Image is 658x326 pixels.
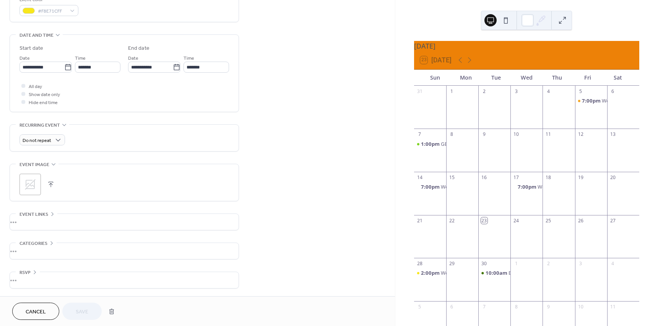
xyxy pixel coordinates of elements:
[19,210,48,218] span: Event links
[441,269,526,276] div: West Orange Annual [DATE] FESTIVAL
[416,131,423,138] div: 7
[414,183,446,190] div: West Orange African Heritage Organization (WOAHO) Town Council Debate
[19,54,30,62] span: Date
[10,214,239,230] div: •••
[75,54,86,62] span: Time
[414,41,639,51] div: [DATE]
[513,303,520,310] div: 8
[481,261,487,267] div: 30
[478,269,510,276] div: Essex County Senior Wellness Day
[577,303,584,310] div: 10
[513,174,520,181] div: 17
[486,269,509,276] span: 10:00am
[450,70,481,85] div: Mon
[184,54,194,62] span: Time
[416,88,423,95] div: 31
[481,70,512,85] div: Tue
[513,131,520,138] div: 10
[510,183,543,190] div: West Orange African Heritage Organization General Meeting and Elections
[577,131,584,138] div: 12
[513,261,520,267] div: 1
[575,97,607,104] div: West Orange African Heritage Organization First Friday
[416,174,423,181] div: 14
[448,88,455,95] div: 1
[448,174,455,181] div: 15
[545,88,552,95] div: 4
[416,217,423,224] div: 21
[19,174,41,195] div: ;
[577,217,584,224] div: 26
[421,183,441,190] span: 7:00pm
[577,174,584,181] div: 19
[545,303,552,310] div: 9
[128,54,138,62] span: Date
[448,303,455,310] div: 6
[609,131,616,138] div: 13
[448,217,455,224] div: 22
[609,88,616,95] div: 6
[12,303,59,320] button: Cancel
[509,269,586,276] div: Essex County Senior Wellness Day
[10,243,239,259] div: •••
[416,303,423,310] div: 5
[19,240,47,248] span: Categories
[19,269,31,277] span: RSVP
[481,217,487,224] div: 23
[545,174,552,181] div: 18
[38,7,66,15] span: #F8E71CFF
[481,174,487,181] div: 16
[19,31,54,39] span: Date and time
[441,140,503,147] div: GEN MIX Festival - Bridging
[481,88,487,95] div: 2
[609,303,616,310] div: 11
[582,97,602,104] span: 7:00pm
[448,261,455,267] div: 29
[603,70,633,85] div: Sat
[19,161,49,169] span: Event image
[609,261,616,267] div: 4
[518,183,538,190] span: 7:00pm
[609,217,616,224] div: 27
[421,269,441,276] span: 2:00pm
[542,70,572,85] div: Thu
[513,88,520,95] div: 3
[29,91,60,99] span: Show date only
[19,121,60,129] span: Recurring event
[572,70,603,85] div: Fri
[481,303,487,310] div: 7
[23,136,51,145] span: Do not repeat
[609,174,616,181] div: 20
[420,70,451,85] div: Sun
[448,131,455,138] div: 8
[577,261,584,267] div: 3
[513,217,520,224] div: 24
[577,88,584,95] div: 5
[545,131,552,138] div: 11
[10,272,239,288] div: •••
[414,140,446,147] div: GEN MIX Festival - Bridging
[545,261,552,267] div: 2
[545,217,552,224] div: 25
[29,99,58,107] span: Hide end time
[416,261,423,267] div: 28
[481,131,487,138] div: 9
[26,308,46,316] span: Cancel
[128,44,149,52] div: End date
[421,140,441,147] span: 1:00pm
[414,269,446,276] div: West Orange Annual DIWALI FESTIVAL
[441,183,611,190] div: West Orange African Heritage Organization (WOAHO) Town Council Debate
[29,83,42,91] span: All day
[511,70,542,85] div: Wed
[19,44,43,52] div: Start date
